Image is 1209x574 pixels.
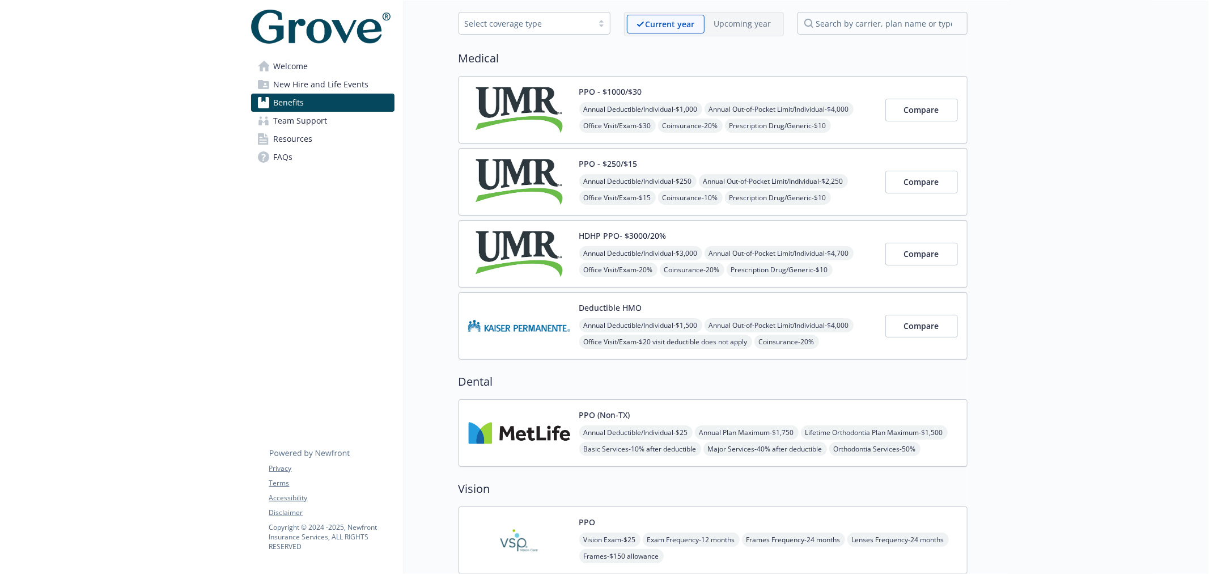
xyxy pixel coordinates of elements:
[579,119,656,133] span: Office Visit/Exam - $30
[468,302,570,350] img: Kaiser Permanente Insurance Company carrier logo
[274,148,293,166] span: FAQs
[579,86,642,98] button: PPO - $1000/$30
[703,442,827,456] span: Major Services - 40% after deductible
[646,18,695,30] p: Current year
[468,158,570,206] img: UMR carrier logo
[904,176,939,187] span: Compare
[904,248,939,259] span: Compare
[579,425,693,440] span: Annual Deductible/Individual - $25
[579,191,656,205] span: Office Visit/Exam - $15
[885,315,958,337] button: Compare
[754,335,819,349] span: Coinsurance - 20%
[847,533,949,547] span: Lenses Frequency - 24 months
[660,263,724,277] span: Coinsurance - 20%
[885,243,958,265] button: Compare
[251,57,394,75] a: Welcome
[904,320,939,331] span: Compare
[579,409,630,421] button: PPO (Non-TX)
[579,533,640,547] span: Vision Exam - $25
[251,94,394,112] a: Benefits
[579,549,664,563] span: Frames - $150 allowance
[459,50,968,67] h2: Medical
[269,493,394,503] a: Accessibility
[579,158,638,170] button: PPO - $250/$15
[695,425,799,440] span: Annual Plan Maximum - $1,750
[274,75,369,94] span: New Hire and Life Events
[579,174,697,188] span: Annual Deductible/Individual - $250
[797,12,968,35] input: search by carrier, plan name or type
[904,104,939,115] span: Compare
[579,335,752,349] span: Office Visit/Exam - $20 visit deductible does not apply
[465,18,587,29] div: Select coverage type
[727,263,833,277] span: Prescription Drug/Generic - $10
[468,230,570,278] img: UMR carrier logo
[658,119,723,133] span: Coinsurance - 20%
[579,302,642,314] button: Deductible HMO
[274,112,328,130] span: Team Support
[705,102,854,116] span: Annual Out-of-Pocket Limit/Individual - $4,000
[725,191,831,205] span: Prescription Drug/Generic - $10
[251,130,394,148] a: Resources
[579,318,702,332] span: Annual Deductible/Individual - $1,500
[579,263,657,277] span: Office Visit/Exam - 20%
[705,318,854,332] span: Annual Out-of-Pocket Limit/Individual - $4,000
[742,533,845,547] span: Frames Frequency - 24 months
[885,99,958,121] button: Compare
[579,230,667,242] button: HDHP PPO- $3000/20%
[269,463,394,474] a: Privacy
[468,516,570,564] img: Vision Service Plan carrier logo
[579,442,701,456] span: Basic Services - 10% after deductible
[579,246,702,260] span: Annual Deductible/Individual - $3,000
[274,57,308,75] span: Welcome
[725,119,831,133] span: Prescription Drug/Generic - $10
[885,171,958,193] button: Compare
[705,15,781,33] span: Upcoming year
[274,94,304,112] span: Benefits
[579,516,596,528] button: PPO
[829,442,920,456] span: Orthodontia Services - 50%
[251,148,394,166] a: FAQs
[699,174,848,188] span: Annual Out-of-Pocket Limit/Individual - $2,250
[274,130,313,148] span: Resources
[468,86,570,134] img: UMR carrier logo
[801,425,948,440] span: Lifetime Orthodontia Plan Maximum - $1,500
[468,409,570,457] img: Metlife Inc carrier logo
[579,102,702,116] span: Annual Deductible/Individual - $1,000
[714,18,771,29] p: Upcoming year
[251,112,394,130] a: Team Support
[269,508,394,518] a: Disclaimer
[459,480,968,497] h2: Vision
[251,75,394,94] a: New Hire and Life Events
[269,522,394,551] p: Copyright © 2024 - 2025 , Newfront Insurance Services, ALL RIGHTS RESERVED
[459,373,968,390] h2: Dental
[269,478,394,488] a: Terms
[658,191,723,205] span: Coinsurance - 10%
[705,246,854,260] span: Annual Out-of-Pocket Limit/Individual - $4,700
[643,533,740,547] span: Exam Frequency - 12 months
